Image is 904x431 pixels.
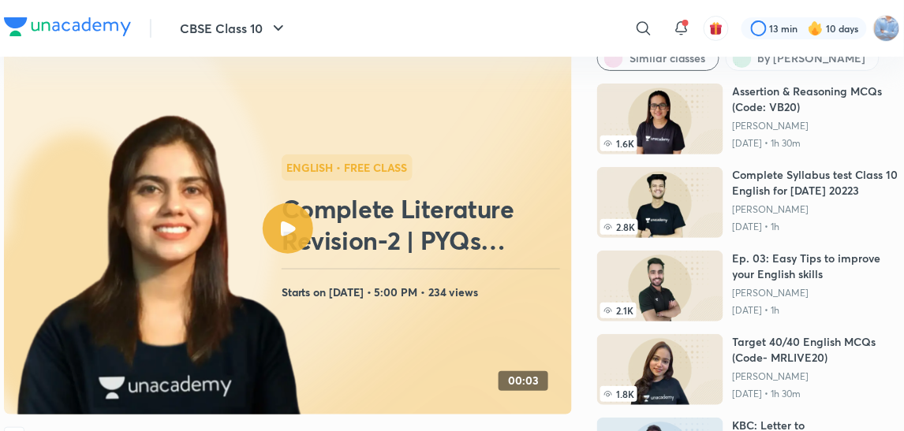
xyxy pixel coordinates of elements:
[597,46,719,71] button: Similar classes
[282,193,566,256] h2: Complete Literature Revision-2 | PYQs Questions|Code:SAKINA
[600,386,637,402] span: 1.8K
[758,50,866,66] span: by Sakina Ali
[282,282,566,303] h4: Starts on [DATE] • 5:00 PM • 234 views
[629,50,706,66] span: Similar classes
[726,46,880,71] button: by Sakina Ali
[733,287,900,299] a: [PERSON_NAME]
[508,374,539,388] h4: 00:03
[709,21,723,35] img: avatar
[873,15,900,42] img: sukhneet singh sidhu
[4,17,131,40] a: Company Logo
[600,303,637,318] span: 2.1K
[600,136,637,151] span: 1.6K
[733,84,900,115] h6: Assertion & Reasoning MCQs (Code: VB20)
[808,20,824,36] img: streak
[733,203,900,216] a: [PERSON_NAME]
[733,388,900,400] p: [DATE] • 1h 30m
[733,334,900,366] h6: Target 40/40 English MCQs (Code- MRLIVE20)
[733,167,900,199] h6: Complete Syllabus test Class 10 English for [DATE] 20223
[733,120,900,132] a: [PERSON_NAME]
[733,221,900,233] p: [DATE] • 1h
[170,13,297,44] button: CBSE Class 10
[733,137,900,150] p: [DATE] • 1h 30m
[733,370,900,383] a: [PERSON_NAME]
[733,304,900,317] p: [DATE] • 1h
[733,251,900,282] h6: Ep. 03: Easy Tips to improve your English skills
[600,219,638,235] span: 2.8K
[704,16,729,41] button: avatar
[4,17,131,36] img: Company Logo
